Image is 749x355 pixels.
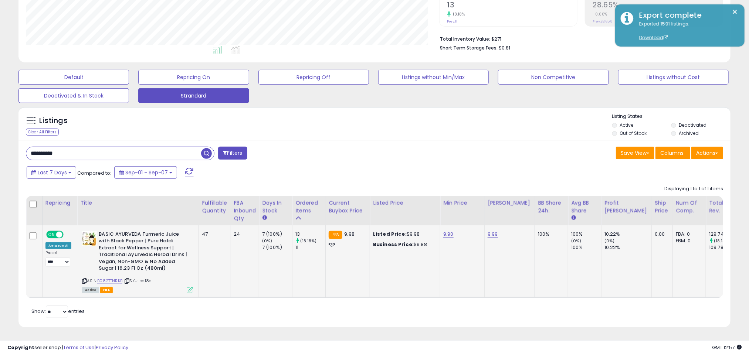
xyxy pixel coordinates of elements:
div: seller snap | | [7,344,128,351]
small: (18.18%) [300,238,316,244]
small: 0.00% [593,11,608,17]
b: Business Price: [373,241,414,248]
button: Repricing Off [258,70,369,85]
small: (18.18%) [714,238,730,244]
span: 2025-09-15 12:57 GMT [712,344,742,351]
div: Clear All Filters [26,129,59,136]
div: FBA inbound Qty [234,199,256,222]
b: Listed Price: [373,231,407,238]
div: FBA: 0 [676,231,700,238]
div: Avg BB Share [571,199,598,215]
a: Privacy Policy [96,344,128,351]
b: BASIC AYURVEDA Turmeric Juice with Black Pepper | Pure Haldi Extract for Wellness Support | Tradi... [99,231,189,274]
div: 109.78 [709,244,739,251]
div: Min Price [443,199,481,207]
div: ASIN: [82,231,193,293]
span: | SKU: ba18a [123,278,152,284]
label: Active [620,122,634,128]
label: Archived [679,130,699,136]
button: Sep-01 - Sep-07 [114,166,177,179]
div: 10.22% [604,244,651,251]
div: FBM: 0 [676,238,700,244]
b: Short Term Storage Fees: [440,45,498,51]
div: 7 (100%) [262,231,292,238]
div: 24 [234,231,254,238]
div: Days In Stock [262,199,289,215]
a: Download [639,34,668,41]
div: 10.22% [604,231,651,238]
button: Repricing On [138,70,249,85]
span: Last 7 Days [38,169,67,176]
small: (0%) [604,238,615,244]
label: Out of Stock [620,130,647,136]
button: Filters [218,147,247,160]
label: Deactivated [679,122,706,128]
div: Amazon AI [45,242,71,249]
strong: Copyright [7,344,34,351]
div: 100% [571,231,601,238]
button: Columns [655,147,690,159]
small: Prev: 28.65% [593,19,612,24]
div: Ordered Items [295,199,322,215]
b: Total Inventory Value: [440,36,491,42]
a: 9.90 [443,231,454,238]
a: 9.99 [488,231,498,238]
li: $271 [440,34,718,43]
span: All listings currently available for purchase on Amazon [82,287,99,293]
h2: 13 [447,1,577,11]
button: × [732,7,738,17]
span: 9.98 [344,231,355,238]
small: (0%) [571,238,582,244]
h5: Listings [39,116,68,126]
button: Default [18,70,129,85]
button: Actions [691,147,723,159]
button: Strandard [138,88,249,103]
div: 0.00 [655,231,667,238]
div: Listed Price [373,199,437,207]
span: Sep-01 - Sep-07 [125,169,168,176]
button: Listings without Min/Max [378,70,489,85]
div: Displaying 1 to 1 of 1 items [664,185,723,192]
div: 129.74 [709,231,739,238]
h2: 28.65% [593,1,723,11]
small: Days In Stock. [262,215,267,221]
img: 51n9W-LR9qL._SL40_.jpg [82,231,97,246]
small: Avg BB Share. [571,215,576,221]
div: Exported 1591 listings. [634,21,739,41]
span: OFF [62,231,74,238]
div: [PERSON_NAME] [488,199,532,207]
span: $0.81 [499,44,511,51]
button: Save View [616,147,654,159]
button: Deactivated & In Stock [18,88,129,103]
div: 100% [538,231,562,238]
div: $9.98 [373,231,434,238]
div: Preset: [45,250,71,267]
div: Export complete [634,10,739,21]
div: 7 (100%) [262,244,292,251]
button: Non Competitive [498,70,609,85]
a: Terms of Use [63,344,95,351]
div: 47 [202,231,225,238]
span: Show: entries [31,308,85,315]
div: Current Buybox Price [329,199,367,215]
span: FBA [100,287,113,293]
div: Total Rev. [709,199,736,215]
span: ON [47,231,56,238]
div: Ship Price [655,199,670,215]
button: Listings without Cost [618,70,729,85]
div: Title [80,199,196,207]
div: 13 [295,231,325,238]
div: 100% [571,244,601,251]
small: (0%) [262,238,272,244]
div: $9.88 [373,241,434,248]
div: 11 [295,244,325,251]
small: FBA [329,231,342,239]
span: Columns [660,149,684,157]
button: Last 7 Days [27,166,76,179]
div: Fulfillable Quantity [202,199,227,215]
small: 18.18% [451,11,465,17]
div: Num of Comp. [676,199,703,215]
div: Profit [PERSON_NAME] [604,199,648,215]
div: Repricing [45,199,74,207]
a: B082TTNRKB [97,278,122,284]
